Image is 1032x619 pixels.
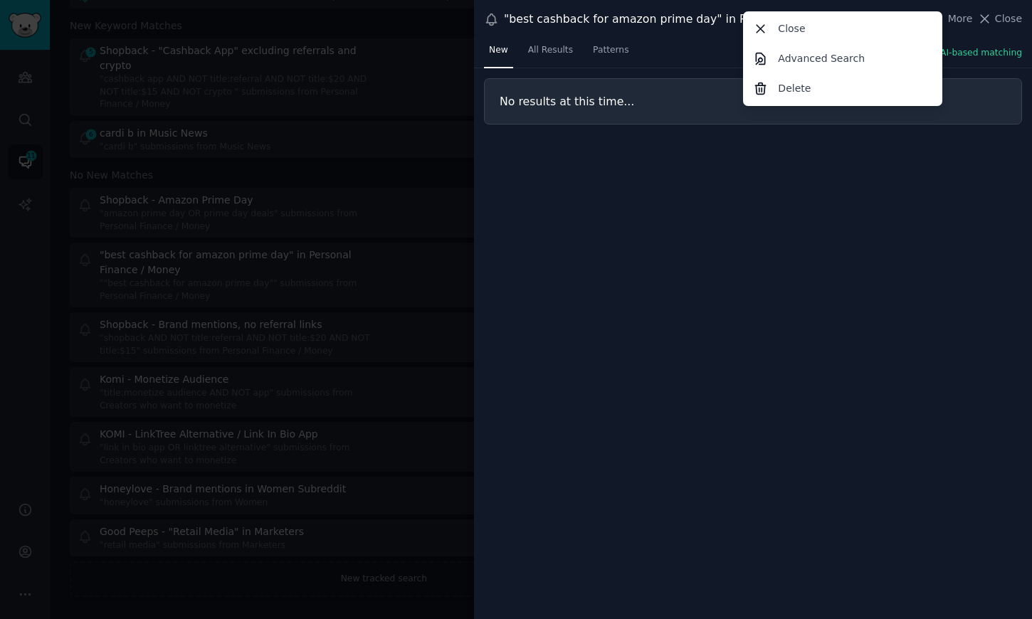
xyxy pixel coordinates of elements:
[977,11,1022,26] button: Close
[778,81,811,96] p: Delete
[593,44,628,57] span: Patterns
[746,43,940,73] a: Advanced Search
[528,44,573,57] span: All Results
[995,11,1022,26] span: Close
[523,39,578,68] a: All Results
[489,44,508,57] span: New
[778,21,805,36] p: Close
[484,39,513,68] a: New
[504,11,882,28] div: "best cashback for amazon prime day" in Personal Finance / Money
[948,11,973,26] span: More
[588,39,633,68] a: Patterns
[500,94,1006,109] h3: No results at this time...
[933,11,973,26] button: More
[778,51,865,66] p: Advanced Search
[916,47,1022,60] button: New: AI-based matching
